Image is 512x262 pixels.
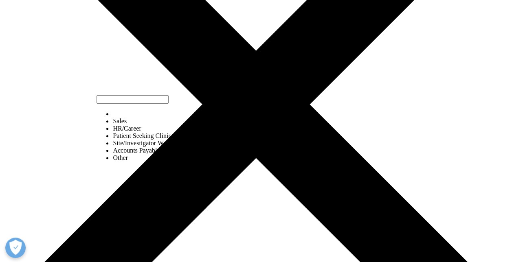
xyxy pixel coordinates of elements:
[113,118,192,125] li: Sales
[113,154,192,162] li: Other
[5,238,26,258] button: Open Preferences
[113,147,192,154] li: Accounts Payable/Receivable
[113,125,192,132] li: HR/Career
[113,140,192,147] li: Site/Investigator Waiting List
[113,132,192,140] li: Patient Seeking Clinical Trials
